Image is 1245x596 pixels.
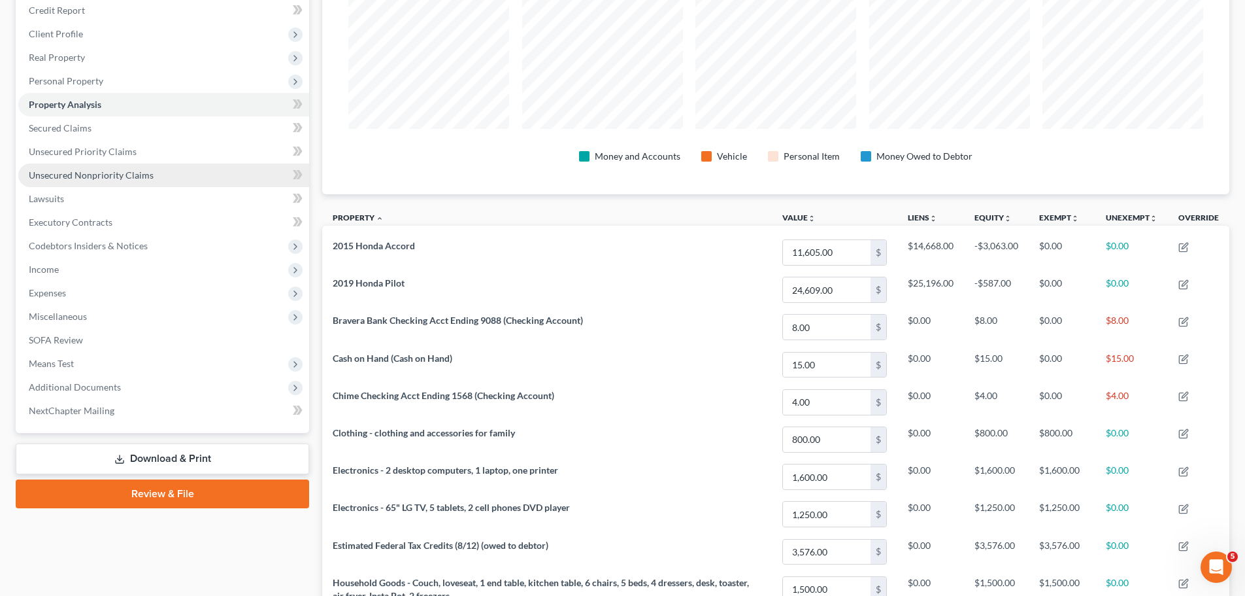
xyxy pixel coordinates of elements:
a: Unexemptunfold_more [1106,213,1157,222]
a: Download & Print [16,444,309,474]
span: Unsecured Priority Claims [29,146,137,157]
td: $4.00 [964,383,1029,421]
td: $3,576.00 [964,533,1029,570]
a: Property Analysis [18,93,309,116]
td: $0.00 [1095,458,1168,495]
i: unfold_more [1071,215,1079,222]
td: $3,576.00 [1029,533,1095,570]
td: $0.00 [897,496,964,533]
a: Equityunfold_more [974,213,1012,222]
td: $1,250.00 [964,496,1029,533]
td: $0.00 [1095,234,1168,271]
td: $0.00 [897,383,964,421]
div: Vehicle [717,150,747,163]
span: Unsecured Nonpriority Claims [29,169,154,181]
td: $0.00 [1095,496,1168,533]
td: -$587.00 [964,272,1029,309]
td: -$3,063.00 [964,234,1029,271]
a: Executory Contracts [18,211,309,234]
a: NextChapter Mailing [18,399,309,423]
i: unfold_more [808,215,816,222]
span: Income [29,264,59,275]
td: $1,600.00 [964,458,1029,495]
span: Electronics - 2 desktop computers, 1 laptop, one printer [333,465,558,476]
a: Exemptunfold_more [1039,213,1079,222]
td: $4.00 [1095,383,1168,421]
i: unfold_more [929,215,937,222]
td: $0.00 [897,458,964,495]
span: Executory Contracts [29,217,112,228]
th: Override [1168,205,1229,234]
td: $800.00 [964,421,1029,458]
td: $0.00 [1029,234,1095,271]
td: $0.00 [897,346,964,383]
td: $0.00 [1095,533,1168,570]
input: 0.00 [783,315,871,340]
td: $8.00 [964,309,1029,346]
td: $8.00 [1095,309,1168,346]
div: $ [871,465,886,489]
i: expand_less [376,215,384,222]
span: Expenses [29,287,66,298]
td: $0.00 [897,421,964,458]
td: $0.00 [1029,346,1095,383]
td: $0.00 [1029,272,1095,309]
span: NextChapter Mailing [29,405,114,416]
span: Property Analysis [29,99,101,110]
span: Chime Checking Acct Ending 1568 (Checking Account) [333,390,554,401]
span: 5 [1227,552,1238,562]
a: Liensunfold_more [908,213,937,222]
a: Lawsuits [18,187,309,211]
td: $0.00 [897,533,964,570]
span: 2015 Honda Accord [333,240,415,251]
div: Money Owed to Debtor [876,150,972,163]
div: Personal Item [784,150,840,163]
td: $0.00 [1029,383,1095,421]
i: unfold_more [1150,215,1157,222]
div: $ [871,315,886,340]
span: Client Profile [29,28,83,39]
td: $0.00 [1029,309,1095,346]
td: $25,196.00 [897,272,964,309]
div: $ [871,277,886,302]
span: Secured Claims [29,122,91,133]
td: $0.00 [1095,421,1168,458]
span: Codebtors Insiders & Notices [29,240,148,251]
div: $ [871,427,886,452]
td: $0.00 [897,309,964,346]
input: 0.00 [783,465,871,489]
a: Review & File [16,480,309,508]
td: $15.00 [964,346,1029,383]
span: Cash on Hand (Cash on Hand) [333,353,452,364]
a: Unsecured Nonpriority Claims [18,164,309,187]
a: SOFA Review [18,328,309,352]
input: 0.00 [783,240,871,265]
td: $800.00 [1029,421,1095,458]
td: $1,600.00 [1029,458,1095,495]
div: Money and Accounts [595,150,680,163]
span: Additional Documents [29,381,121,393]
a: Secured Claims [18,116,309,140]
span: Real Property [29,52,85,63]
td: $1,250.00 [1029,496,1095,533]
span: Lawsuits [29,193,64,204]
i: unfold_more [1004,215,1012,222]
td: $0.00 [1095,272,1168,309]
span: Clothing - clothing and accessories for family [333,427,515,438]
span: Miscellaneous [29,311,87,322]
div: $ [871,390,886,415]
td: $15.00 [1095,346,1168,383]
span: Personal Property [29,75,103,86]
a: Valueunfold_more [782,213,816,222]
a: Property expand_less [333,213,384,222]
div: $ [871,353,886,377]
input: 0.00 [783,427,871,452]
div: $ [871,502,886,527]
span: Estimated Federal Tax Credits (8/12) (owed to debtor) [333,540,548,551]
iframe: Intercom live chat [1201,552,1232,583]
span: Means Test [29,358,74,369]
td: $14,668.00 [897,234,964,271]
span: 2019 Honda Pilot [333,277,405,289]
input: 0.00 [783,540,871,565]
span: Bravera Bank Checking Acct Ending 9088 (Checking Account) [333,315,583,326]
